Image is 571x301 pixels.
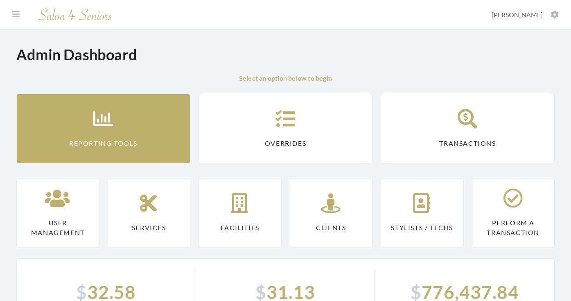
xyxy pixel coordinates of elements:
[16,178,99,248] a: User Management
[492,11,543,18] span: [PERSON_NAME]
[472,178,555,248] a: Perform a Transaction
[199,178,282,248] a: Facilities
[16,73,555,83] p: Select an option below to begin
[16,46,137,63] h1: Admin Dashboard
[290,178,373,248] a: Clients
[108,178,191,248] a: Services
[16,94,190,163] a: Reporting Tools
[381,94,555,163] a: Transactions
[199,94,372,163] a: Overrides
[34,5,116,24] img: Salon 4 Seniors
[489,10,561,19] button: [PERSON_NAME]
[381,178,464,248] a: Stylists / Techs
